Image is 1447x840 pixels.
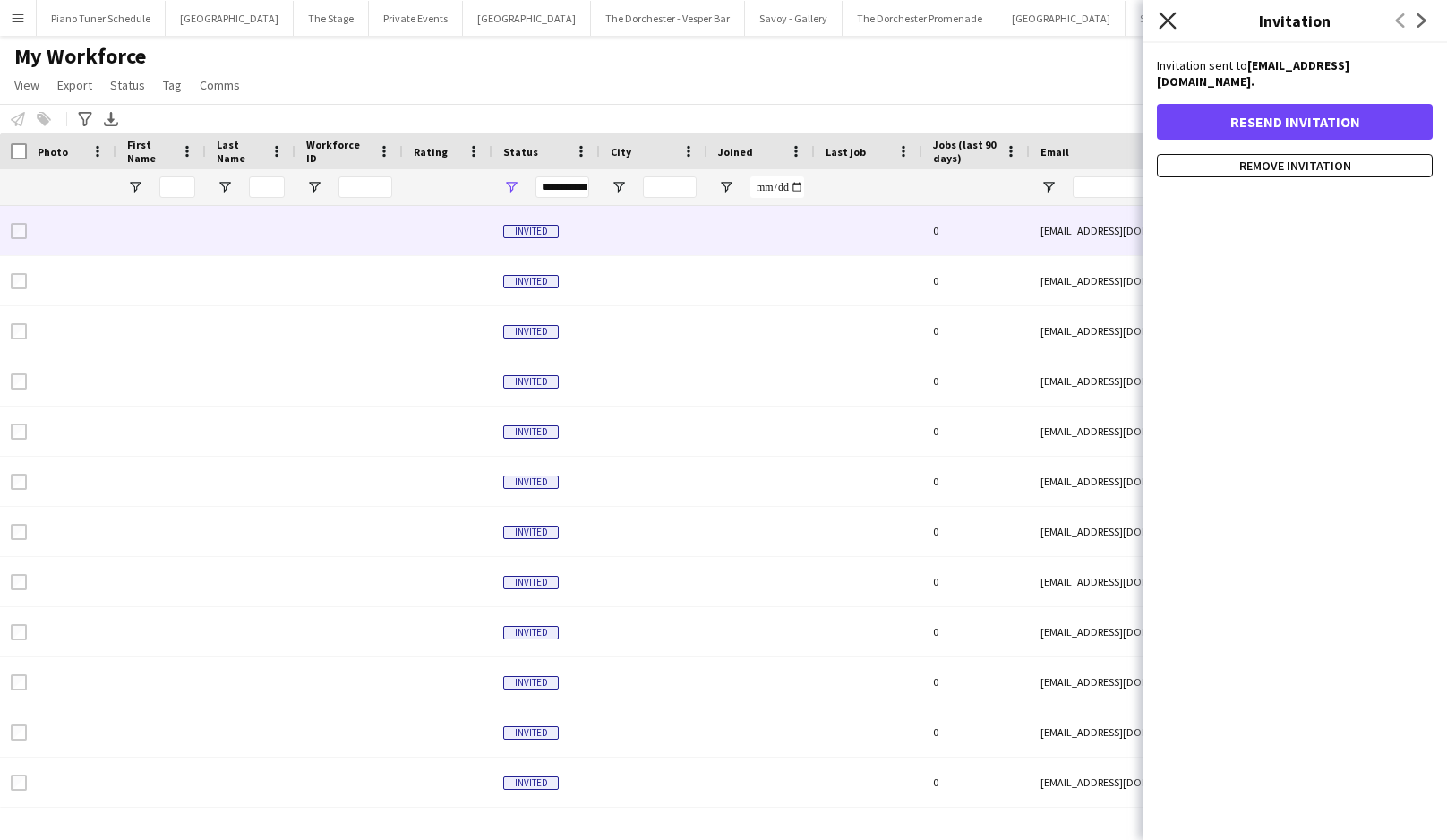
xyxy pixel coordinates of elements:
strong: [EMAIL_ADDRESS][DOMAIN_NAME]. [1157,57,1349,90]
a: Comms [193,73,247,97]
span: Invited [503,626,559,639]
div: [EMAIL_ADDRESS][DOMAIN_NAME] [1030,457,1388,506]
input: Row Selection is disabled for this row (unchecked) [11,323,27,339]
app-action-btn: Advanced filters [74,108,96,130]
span: Last Name [217,138,263,165]
span: Email [1040,145,1069,159]
span: Photo [38,145,68,159]
div: 0 [922,457,1030,506]
span: Workforce ID [306,138,371,165]
div: 0 [922,657,1030,707]
a: Status [103,73,152,97]
button: Resend invitation [1157,104,1433,140]
input: Row Selection is disabled for this row (unchecked) [11,373,27,390]
button: Open Filter Menu [217,179,233,195]
button: [GEOGRAPHIC_DATA] [463,1,591,36]
button: [GEOGRAPHIC_DATA] [166,1,294,36]
div: [EMAIL_ADDRESS][DOMAIN_NAME] [1030,356,1388,406]
input: Row Selection is disabled for this row (unchecked) [11,424,27,440]
input: First Name Filter Input [159,176,195,198]
span: Invited [503,526,559,539]
div: [EMAIL_ADDRESS][DOMAIN_NAME] [1030,256,1388,305]
input: City Filter Input [643,176,697,198]
div: [EMAIL_ADDRESS][DOMAIN_NAME] [1030,707,1388,757]
button: The Stage [294,1,369,36]
div: [EMAIL_ADDRESS][DOMAIN_NAME] [1030,758,1388,807]
button: Remove invitation [1157,154,1433,177]
div: 0 [922,206,1030,255]
div: 0 [922,758,1030,807]
button: Savoy - Gallery [745,1,843,36]
div: 0 [922,707,1030,757]
app-action-btn: Export XLSX [100,108,122,130]
div: 0 [922,356,1030,406]
span: Invited [503,275,559,288]
button: Piano Tuner Schedule [37,1,166,36]
span: Invited [503,325,559,339]
div: [EMAIL_ADDRESS][DOMAIN_NAME] [1030,657,1388,707]
span: Status [503,145,538,159]
button: Open Filter Menu [127,179,143,195]
div: [EMAIL_ADDRESS][DOMAIN_NAME] [1030,557,1388,606]
div: 0 [922,507,1030,556]
span: City [611,145,631,159]
div: [EMAIL_ADDRESS][DOMAIN_NAME] [1030,407,1388,456]
input: Row Selection is disabled for this row (unchecked) [11,223,27,239]
span: Invited [503,776,559,790]
p: Invitation sent to [1157,57,1433,90]
span: My Workforce [14,43,146,70]
span: Tag [163,77,182,93]
div: 0 [922,557,1030,606]
div: [EMAIL_ADDRESS][DOMAIN_NAME] [1030,306,1388,356]
span: Invited [503,225,559,238]
h3: Invitation [1143,9,1447,32]
button: The Dorchester - Vesper Bar [591,1,745,36]
span: Invited [503,576,559,589]
input: Row Selection is disabled for this row (unchecked) [11,273,27,289]
span: First Name [127,138,174,165]
span: Invited [503,375,559,389]
input: Row Selection is disabled for this row (unchecked) [11,775,27,791]
span: Invited [503,476,559,489]
input: Email Filter Input [1073,176,1377,198]
button: Open Filter Menu [718,179,734,195]
input: Row Selection is disabled for this row (unchecked) [11,674,27,690]
div: [EMAIL_ADDRESS][DOMAIN_NAME] [1030,607,1388,656]
span: Rating [414,145,448,159]
a: View [7,73,47,97]
button: Spy Bar [1126,1,1189,36]
input: Last Name Filter Input [249,176,285,198]
input: Row Selection is disabled for this row (unchecked) [11,724,27,741]
button: Open Filter Menu [306,179,322,195]
input: Workforce ID Filter Input [338,176,392,198]
a: Tag [156,73,189,97]
div: 0 [922,256,1030,305]
span: Invited [503,425,559,439]
span: Jobs (last 90 days) [933,138,997,165]
div: 0 [922,407,1030,456]
span: Comms [200,77,240,93]
span: Status [110,77,145,93]
a: Export [50,73,99,97]
button: Private Events [369,1,463,36]
span: Last job [826,145,866,159]
input: Row Selection is disabled for this row (unchecked) [11,524,27,540]
input: Row Selection is disabled for this row (unchecked) [11,624,27,640]
button: Open Filter Menu [611,179,627,195]
input: Row Selection is disabled for this row (unchecked) [11,474,27,490]
span: Invited [503,726,559,740]
div: [EMAIL_ADDRESS][DOMAIN_NAME] [1030,507,1388,556]
button: [GEOGRAPHIC_DATA] [997,1,1126,36]
span: Export [57,77,92,93]
div: 0 [922,607,1030,656]
input: Row Selection is disabled for this row (unchecked) [11,574,27,590]
span: View [14,77,39,93]
span: Invited [503,676,559,690]
div: [EMAIL_ADDRESS][DOMAIN_NAME] [1030,206,1388,255]
button: Open Filter Menu [1040,179,1057,195]
span: Joined [718,145,753,159]
button: The Dorchester Promenade [843,1,997,36]
div: 0 [922,306,1030,356]
button: Open Filter Menu [503,179,519,195]
input: Joined Filter Input [750,176,804,198]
